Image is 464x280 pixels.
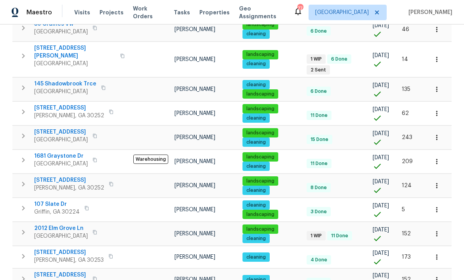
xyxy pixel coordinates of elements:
[34,104,104,112] span: [STREET_ADDRESS]
[373,179,389,184] span: [DATE]
[307,160,331,167] span: 11 Done
[243,130,277,136] span: landscaping
[402,57,408,62] span: 14
[307,184,330,191] span: 8 Done
[174,231,215,237] span: [PERSON_NAME]
[243,82,269,88] span: cleaning
[307,257,330,263] span: 4 Done
[373,107,389,112] span: [DATE]
[373,83,389,88] span: [DATE]
[34,208,80,216] span: Griffin, GA 30224
[34,28,88,36] span: [GEOGRAPHIC_DATA]
[243,91,277,97] span: landscaping
[243,178,277,184] span: landscaping
[34,44,115,60] span: [STREET_ADDRESS][PERSON_NAME]
[402,207,405,212] span: 5
[243,21,277,28] span: landscaping
[373,53,389,58] span: [DATE]
[74,9,90,16] span: Visits
[26,9,52,16] span: Maestro
[99,9,124,16] span: Projects
[243,106,277,112] span: landscaping
[34,232,88,240] span: [GEOGRAPHIC_DATA]
[34,88,96,96] span: [GEOGRAPHIC_DATA]
[133,5,164,20] span: Work Orders
[174,254,215,260] span: [PERSON_NAME]
[243,51,277,58] span: landscaping
[243,226,277,233] span: landscaping
[373,203,389,209] span: [DATE]
[402,87,410,92] span: 135
[243,235,269,242] span: cleaning
[243,202,269,209] span: cleaning
[243,211,277,218] span: landscaping
[34,112,104,120] span: [PERSON_NAME], GA 30252
[402,135,412,140] span: 243
[402,27,409,32] span: 46
[402,159,413,164] span: 209
[174,183,215,188] span: [PERSON_NAME]
[34,128,88,136] span: [STREET_ADDRESS]
[402,231,411,237] span: 152
[243,31,269,37] span: cleaning
[373,131,389,136] span: [DATE]
[34,136,88,144] span: [GEOGRAPHIC_DATA]
[243,139,269,146] span: cleaning
[307,136,331,143] span: 15 Done
[174,87,215,92] span: [PERSON_NAME]
[307,88,330,95] span: 6 Done
[243,187,269,194] span: cleaning
[243,163,269,170] span: cleaning
[405,9,452,16] span: [PERSON_NAME]
[174,135,215,140] span: [PERSON_NAME]
[34,152,88,160] span: 1681 Graystone Dr
[174,57,215,62] span: [PERSON_NAME]
[34,271,88,279] span: [STREET_ADDRESS]
[34,224,88,232] span: 2012 Elm Grove Ln
[34,200,80,208] span: 107 Slate Dr
[307,56,325,63] span: 1 WIP
[373,250,389,256] span: [DATE]
[328,56,351,63] span: 6 Done
[34,176,104,184] span: [STREET_ADDRESS]
[243,254,269,261] span: cleaning
[174,207,215,212] span: [PERSON_NAME]
[174,111,215,116] span: [PERSON_NAME]
[199,9,230,16] span: Properties
[297,5,303,12] div: 77
[174,10,190,15] span: Tasks
[307,112,331,119] span: 11 Done
[133,155,168,164] span: Warehousing
[373,227,389,233] span: [DATE]
[34,60,115,68] span: [GEOGRAPHIC_DATA]
[174,27,215,32] span: [PERSON_NAME]
[34,160,88,168] span: [GEOGRAPHIC_DATA]
[373,23,389,28] span: [DATE]
[239,5,284,20] span: Geo Assignments
[328,233,351,239] span: 11 Done
[315,9,369,16] span: [GEOGRAPHIC_DATA]
[243,61,269,67] span: cleaning
[373,273,389,278] span: [DATE]
[243,115,269,122] span: cleaning
[307,28,330,35] span: 6 Done
[174,159,215,164] span: [PERSON_NAME]
[373,155,389,160] span: [DATE]
[402,111,409,116] span: 62
[34,256,104,264] span: [PERSON_NAME], GA 30253
[34,184,104,192] span: [PERSON_NAME], GA 30252
[34,80,96,88] span: 145 Shadowbrook Trce
[402,183,412,188] span: 124
[307,233,325,239] span: 1 WIP
[243,154,277,160] span: landscaping
[34,249,104,256] span: [STREET_ADDRESS]
[307,209,330,215] span: 3 Done
[307,67,329,73] span: 2 Sent
[402,254,411,260] span: 173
